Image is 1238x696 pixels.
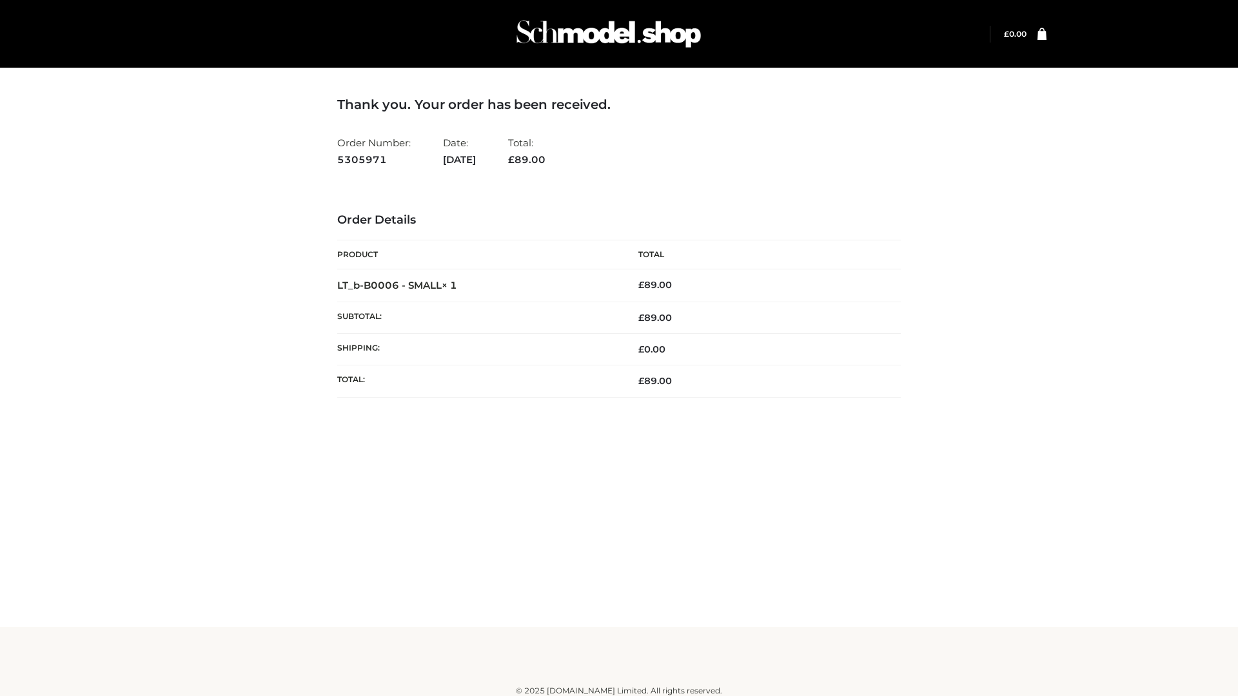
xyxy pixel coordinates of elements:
li: Date: [443,131,476,171]
span: £ [638,312,644,324]
strong: [DATE] [443,151,476,168]
th: Shipping: [337,334,619,365]
h3: Thank you. Your order has been received. [337,97,901,112]
span: £ [638,343,644,355]
a: £0.00 [1004,29,1027,39]
li: Order Number: [337,131,411,171]
span: 89.00 [638,375,672,387]
th: Subtotal: [337,302,619,333]
span: 89.00 [508,153,545,166]
span: £ [638,375,644,387]
th: Total: [337,365,619,397]
img: Schmodel Admin 964 [512,8,705,59]
span: £ [508,153,515,166]
span: £ [1004,29,1009,39]
bdi: 0.00 [638,343,665,355]
bdi: 89.00 [638,279,672,291]
th: Total [619,240,901,269]
bdi: 0.00 [1004,29,1027,39]
strong: 5305971 [337,151,411,168]
strong: × 1 [442,279,457,291]
li: Total: [508,131,545,171]
h3: Order Details [337,213,901,227]
th: Product [337,240,619,269]
span: £ [638,279,644,291]
strong: LT_b-B0006 - SMALL [337,279,457,291]
span: 89.00 [638,312,672,324]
